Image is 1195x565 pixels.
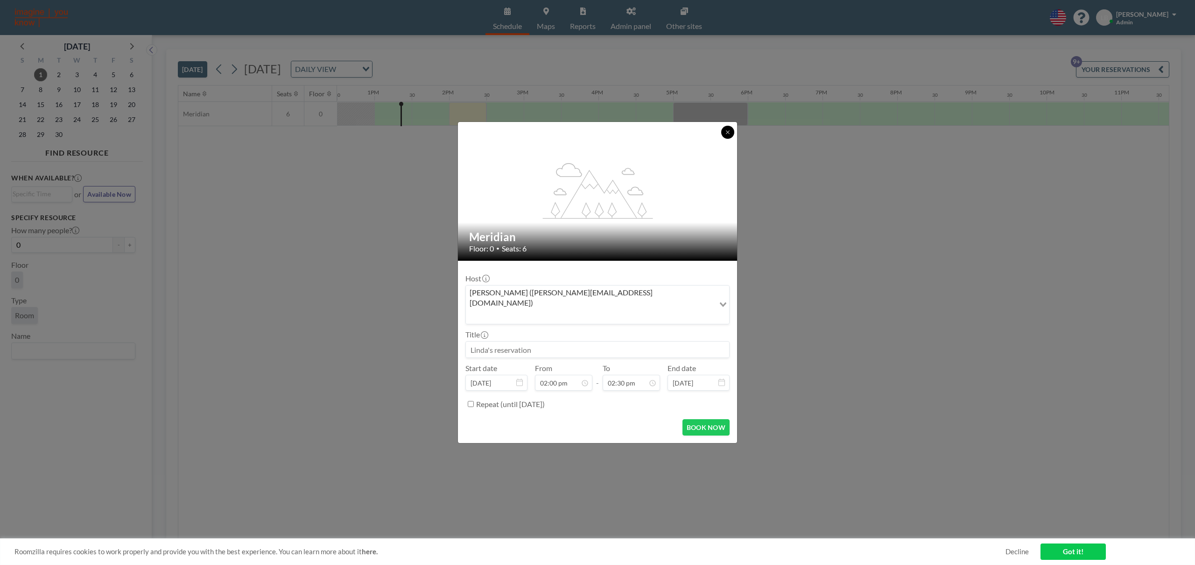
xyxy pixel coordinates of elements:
[1005,547,1029,556] a: Decline
[668,364,696,373] label: End date
[596,367,599,387] span: -
[467,310,714,322] input: Search for option
[466,286,729,324] div: Search for option
[469,244,494,253] span: Floor: 0
[465,330,487,339] label: Title
[466,342,729,358] input: Linda's reservation
[468,287,713,308] span: [PERSON_NAME] ([PERSON_NAME][EMAIL_ADDRESS][DOMAIN_NAME])
[535,364,552,373] label: From
[603,364,610,373] label: To
[1040,544,1106,560] a: Got it!
[465,364,497,373] label: Start date
[543,162,653,218] g: flex-grow: 1.2;
[465,274,489,283] label: Host
[502,244,527,253] span: Seats: 6
[476,400,545,409] label: Repeat (until [DATE])
[469,230,727,244] h2: Meridian
[496,245,499,252] span: •
[682,419,730,436] button: BOOK NOW
[14,547,1005,556] span: Roomzilla requires cookies to work properly and provide you with the best experience. You can lea...
[362,547,378,556] a: here.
